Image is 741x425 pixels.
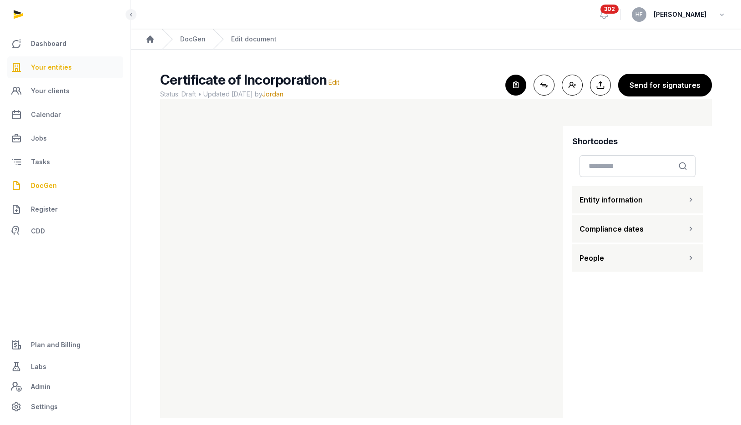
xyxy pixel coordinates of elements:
[7,104,123,126] a: Calendar
[160,71,327,88] span: Certificate of Incorporation
[7,33,123,55] a: Dashboard
[180,35,206,44] a: DocGen
[328,78,339,86] span: Edit
[31,361,46,372] span: Labs
[7,198,123,220] a: Register
[31,401,58,412] span: Settings
[572,186,703,213] button: Entity information
[31,180,57,191] span: DocGen
[31,157,50,167] span: Tasks
[580,253,604,263] span: People
[632,7,646,22] button: HF
[31,339,81,350] span: Plan and Billing
[618,74,712,96] button: Send for signatures
[7,334,123,356] a: Plan and Billing
[7,222,123,240] a: CDD
[31,204,58,215] span: Register
[231,35,277,44] div: Edit document
[160,90,498,99] span: Status: Draft • Updated [DATE] by
[7,356,123,378] a: Labs
[7,56,123,78] a: Your entities
[31,381,50,392] span: Admin
[131,29,741,50] nav: Breadcrumb
[580,223,644,234] span: Compliance dates
[7,151,123,173] a: Tasks
[31,86,70,96] span: Your clients
[262,90,283,98] span: Jordan
[572,215,703,243] button: Compliance dates
[31,133,47,144] span: Jobs
[31,62,72,73] span: Your entities
[7,127,123,149] a: Jobs
[7,175,123,197] a: DocGen
[572,244,703,272] button: People
[572,135,703,148] h4: Shortcodes
[580,194,643,205] span: Entity information
[7,80,123,102] a: Your clients
[31,109,61,120] span: Calendar
[600,5,619,14] span: 302
[31,38,66,49] span: Dashboard
[7,378,123,396] a: Admin
[635,12,643,17] span: HF
[7,396,123,418] a: Settings
[31,226,45,237] span: CDD
[654,9,706,20] span: [PERSON_NAME]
